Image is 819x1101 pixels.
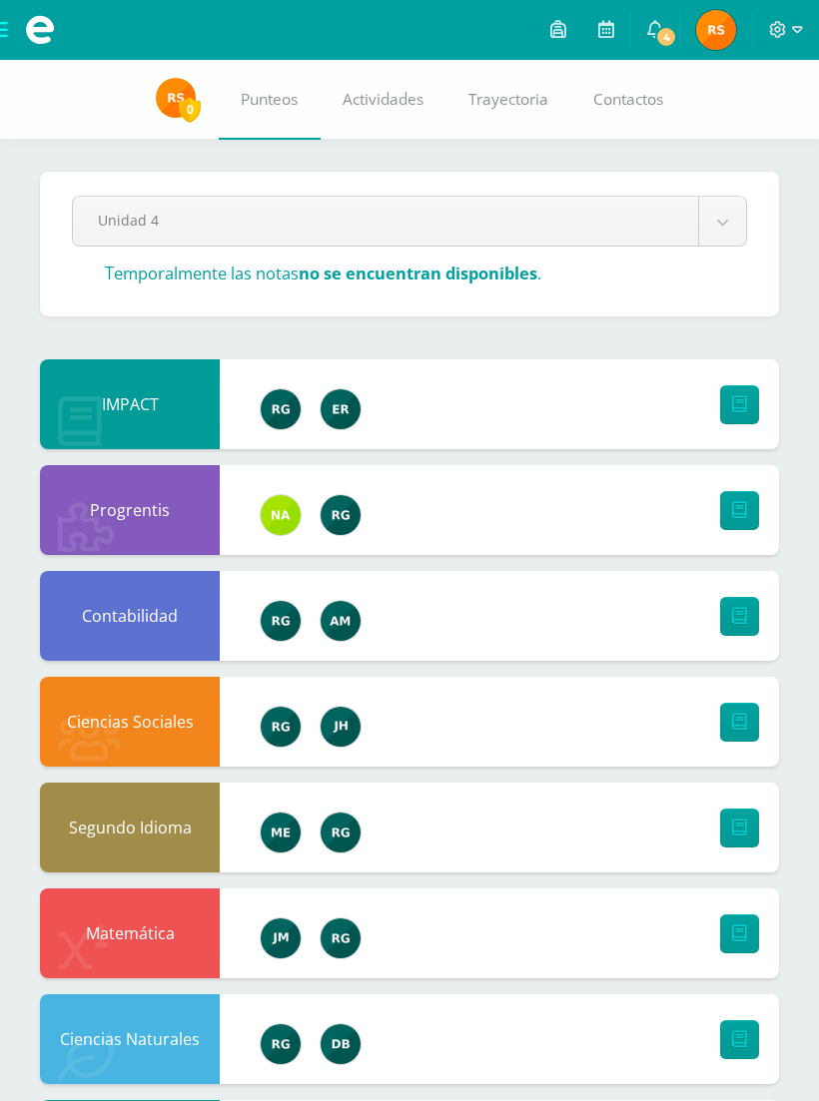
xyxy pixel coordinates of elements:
[655,26,677,48] span: 4
[321,495,361,535] img: 24ef3269677dd7dd963c57b86ff4a022.png
[468,89,548,110] span: Trayectoria
[261,918,301,958] img: 6bd1f88eaa8f84a993684add4ac8f9ce.png
[446,60,571,140] a: Trayectoria
[321,918,361,958] img: 24ef3269677dd7dd963c57b86ff4a022.png
[73,197,746,246] a: Unidad 4
[40,783,220,872] div: Segundo Idioma
[261,495,301,535] img: 35a337993bdd6a3ef9ef2b9abc5596bd.png
[321,60,446,140] a: Actividades
[105,263,541,284] h3: Temporalmente las notas .
[321,1024,361,1064] img: 2ce8b78723d74065a2fbc9da14b79a38.png
[40,359,220,449] div: IMPACT
[40,888,220,978] div: Matemática
[40,465,220,555] div: Progrentis
[321,389,361,429] img: 43406b00e4edbe00e0fe2658b7eb63de.png
[156,78,196,118] img: 64c84798cf89913e6d2e05f6d10f6372.png
[40,571,220,661] div: Contabilidad
[696,10,736,50] img: 64c84798cf89913e6d2e05f6d10f6372.png
[40,677,220,767] div: Ciencias Sociales
[321,813,361,852] img: 24ef3269677dd7dd963c57b86ff4a022.png
[343,89,423,110] span: Actividades
[261,813,301,852] img: e5319dee200a4f57f0a5ff00aaca67bb.png
[299,263,537,284] strong: no se encuentran disponibles
[40,994,220,1084] div: Ciencias Naturales
[321,601,361,641] img: 6e92675d869eb295716253c72d38e6e7.png
[219,60,321,140] a: Punteos
[241,89,298,110] span: Punteos
[179,97,201,122] span: 0
[261,601,301,641] img: 24ef3269677dd7dd963c57b86ff4a022.png
[261,1024,301,1064] img: 24ef3269677dd7dd963c57b86ff4a022.png
[261,389,301,429] img: 24ef3269677dd7dd963c57b86ff4a022.png
[593,89,663,110] span: Contactos
[321,707,361,747] img: 2f952caa3f07b7df01ee2ceb26827530.png
[261,707,301,747] img: 24ef3269677dd7dd963c57b86ff4a022.png
[98,197,673,244] span: Unidad 4
[571,60,686,140] a: Contactos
